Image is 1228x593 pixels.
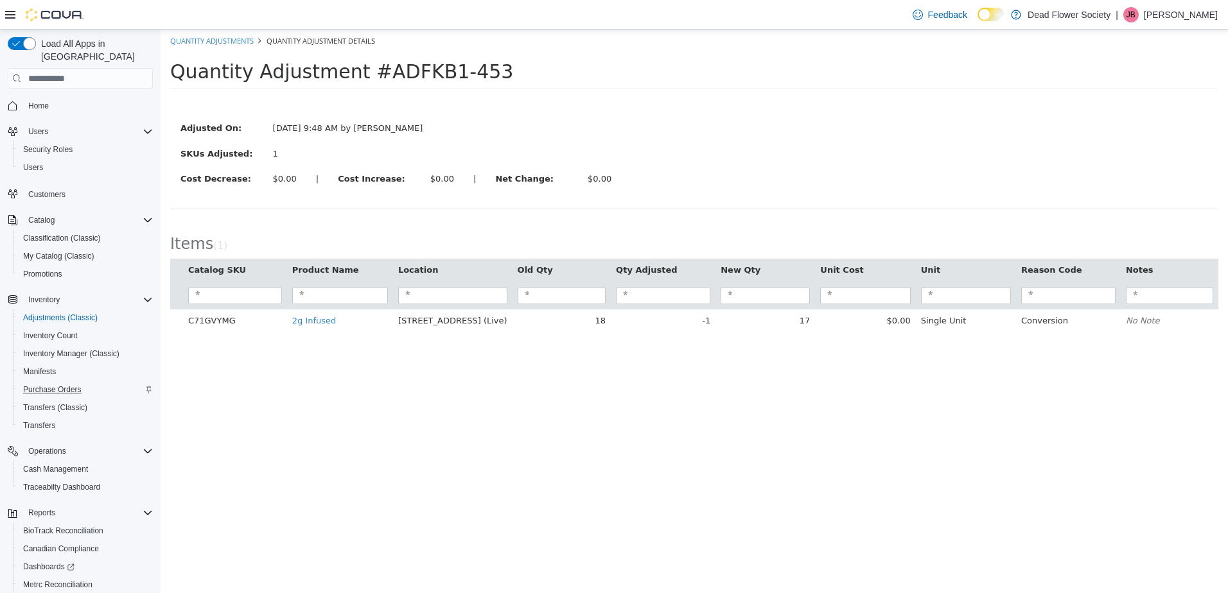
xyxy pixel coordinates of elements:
[23,562,75,572] span: Dashboards
[18,328,83,343] a: Inventory Count
[13,558,158,576] a: Dashboards
[168,143,260,156] label: Cost Increase:
[13,159,158,176] button: Users
[23,464,88,474] span: Cash Management
[303,143,325,156] label: |
[13,141,158,159] button: Security Roles
[13,229,158,247] button: Classification (Classic)
[23,269,62,279] span: Promotions
[23,144,73,155] span: Security Roles
[23,348,119,359] span: Inventory Manager (Classic)
[13,345,158,363] button: Inventory Manager (Classic)
[28,126,48,137] span: Users
[13,478,158,496] button: Traceabilty Dashboard
[660,234,705,247] button: Unit Cost
[23,292,65,307] button: Inventory
[3,442,158,460] button: Operations
[22,280,127,303] td: C71GVYMG
[18,418,153,433] span: Transfers
[18,577,153,592] span: Metrc Reconciliation
[103,92,277,105] div: [DATE] 9:48 AM by [PERSON_NAME]
[23,98,54,114] a: Home
[18,248,100,264] a: My Catalog (Classic)
[112,143,136,156] div: $0.00
[28,101,49,111] span: Home
[1028,7,1110,22] p: Dead Flower Society
[23,366,56,377] span: Manifests
[1127,7,1136,22] span: JB
[1116,7,1118,22] p: |
[23,233,101,243] span: Classification (Classic)
[23,420,55,431] span: Transfers
[10,143,103,156] label: Cost Decrease:
[23,580,92,590] span: Metrc Reconciliation
[13,399,158,417] button: Transfers (Classic)
[455,234,519,247] button: Qty Adjusted
[352,280,451,303] td: 18
[450,280,555,303] td: -1
[23,185,153,202] span: Customers
[760,234,782,247] button: Unit
[18,346,125,361] a: Inventory Manager (Classic)
[3,504,158,522] button: Reports
[855,280,960,303] td: Conversion
[23,187,71,202] a: Customers
[53,211,67,222] small: ( )
[18,382,153,397] span: Purchase Orders
[18,541,104,556] a: Canadian Compliance
[18,577,98,592] a: Metrc Reconciliation
[132,234,201,247] button: Product Name
[23,505,153,520] span: Reports
[908,2,972,28] a: Feedback
[13,265,158,283] button: Promotions
[18,418,60,433] a: Transfers
[560,234,602,247] button: New Qty
[10,6,93,16] a: Quantity Adjustments
[1123,7,1139,22] div: Jamie Bowen
[28,234,88,247] button: Catalog SKU
[13,540,158,558] button: Canadian Compliance
[13,247,158,265] button: My Catalog (Classic)
[23,526,103,536] span: BioTrack Reconciliation
[18,541,153,556] span: Canadian Compliance
[965,286,999,296] em: No Note
[57,211,63,222] span: 1
[28,189,66,200] span: Customers
[106,6,215,16] span: Quantity Adjustment Details
[10,31,353,53] span: Quantity Adjustment #ADFKB1-453
[23,443,153,459] span: Operations
[270,143,294,156] div: $0.00
[36,37,153,63] span: Load All Apps in [GEOGRAPHIC_DATA]
[654,280,755,303] td: $0.00
[18,310,103,325] a: Adjustments (Classic)
[26,8,83,21] img: Cova
[13,363,158,381] button: Manifests
[18,160,48,175] a: Users
[23,124,53,139] button: Users
[18,461,153,477] span: Cash Management
[132,286,176,296] a: 2g Infused
[1144,7,1218,22] p: [PERSON_NAME]
[23,384,82,395] span: Purchase Orders
[3,184,158,203] button: Customers
[18,479,153,495] span: Traceabilty Dashboard
[18,328,153,343] span: Inventory Count
[23,162,43,173] span: Users
[928,8,967,21] span: Feedback
[18,559,153,574] span: Dashboards
[18,230,153,246] span: Classification (Classic)
[18,230,106,246] a: Classification (Classic)
[238,234,280,247] button: Location
[861,234,924,247] button: Reason Code
[18,266,67,282] a: Promotions
[23,251,94,261] span: My Catalog (Classic)
[13,522,158,540] button: BioTrack Reconciliation
[18,382,87,397] a: Purchase Orders
[3,211,158,229] button: Catalog
[18,364,61,379] a: Manifests
[965,234,995,247] button: Notes
[978,8,1004,21] input: Dark Mode
[357,234,395,247] button: Old Qty
[112,118,268,131] div: 1
[978,21,978,22] span: Dark Mode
